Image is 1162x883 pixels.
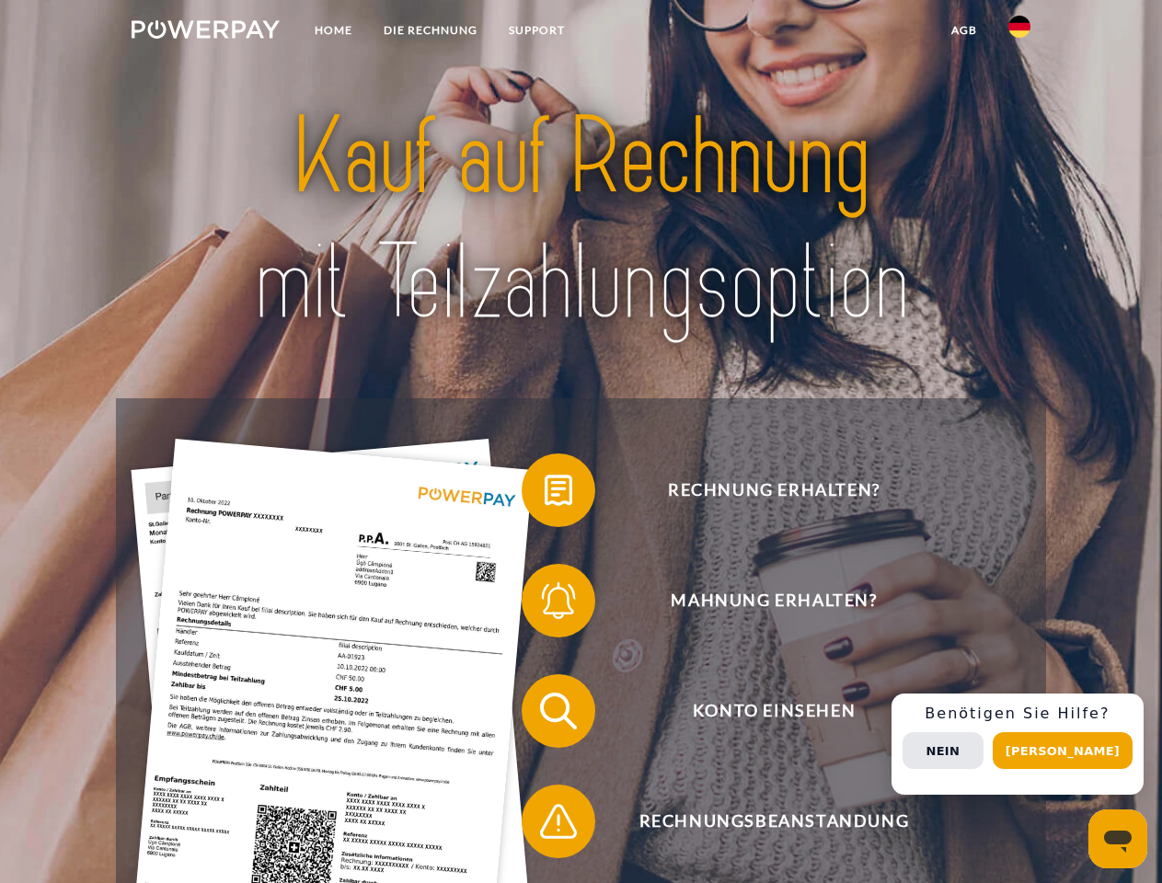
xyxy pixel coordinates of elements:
img: de [1008,16,1030,38]
img: qb_warning.svg [535,798,581,844]
button: Mahnung erhalten? [522,564,1000,637]
a: SUPPORT [493,14,581,47]
img: qb_search.svg [535,688,581,734]
span: Rechnung erhalten? [548,453,999,527]
button: Nein [903,732,984,769]
button: [PERSON_NAME] [993,732,1133,769]
button: Rechnungsbeanstandung [522,785,1000,858]
span: Mahnung erhalten? [548,564,999,637]
img: logo-powerpay-white.svg [132,20,280,39]
img: qb_bell.svg [535,578,581,624]
span: Rechnungsbeanstandung [548,785,999,858]
a: DIE RECHNUNG [368,14,493,47]
iframe: Button to launch messaging window [1088,809,1147,868]
span: Konto einsehen [548,674,999,748]
button: Konto einsehen [522,674,1000,748]
h3: Benötigen Sie Hilfe? [903,705,1133,723]
button: Rechnung erhalten? [522,453,1000,527]
a: agb [936,14,993,47]
img: title-powerpay_de.svg [176,88,986,352]
img: qb_bill.svg [535,467,581,513]
a: Home [299,14,368,47]
div: Schnellhilfe [892,694,1144,795]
